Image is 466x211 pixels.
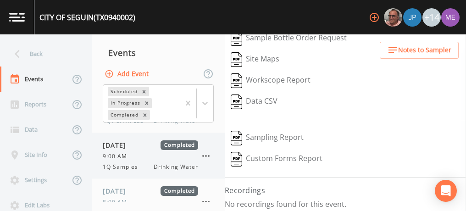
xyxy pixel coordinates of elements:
[142,98,152,108] div: Remove In Progress
[231,73,242,88] img: svg%3e
[225,128,310,149] button: Sampling Report
[384,8,402,27] img: e2d790fa78825a4bb76dcb6ab311d44c
[103,66,152,83] button: Add Event
[139,87,149,96] div: Remove Scheduled
[103,152,133,161] span: 9:00 AM
[154,163,198,171] span: Drinking Water
[92,133,225,179] a: [DATE]Completed9:00 AM1Q SamplesDrinking Water
[9,13,25,22] img: logo
[103,163,144,171] span: 1Q Samples
[108,110,140,120] div: Completed
[225,185,466,196] h4: Recordings
[225,49,285,70] button: Site Maps
[140,110,150,120] div: Remove Completed
[225,70,316,91] button: Workscope Report
[103,140,133,150] span: [DATE]
[225,149,328,170] button: Custom Forms Report
[422,8,441,27] div: +14
[108,87,139,96] div: Scheduled
[231,152,242,167] img: svg%3e
[103,186,133,196] span: [DATE]
[441,8,460,27] img: d4d65db7c401dd99d63b7ad86343d265
[383,8,403,27] div: Mike Franklin
[403,8,422,27] img: 41241ef155101aa6d92a04480b0d0000
[231,94,242,109] img: svg%3e
[231,131,242,145] img: svg%3e
[161,186,198,196] span: Completed
[403,8,422,27] div: Joshua gere Paul
[161,140,198,150] span: Completed
[225,28,353,49] button: Sample Bottle Order Request
[398,44,451,56] span: Notes to Sampler
[103,198,133,206] span: 8:00 AM
[225,91,283,112] button: Data CSV
[435,180,457,202] div: Open Intercom Messenger
[225,200,466,209] p: No recordings found for this event.
[39,12,135,23] div: CITY OF SEGUIN (TX0940002)
[108,98,142,108] div: In Progress
[380,42,459,59] button: Notes to Sampler
[92,41,225,64] div: Events
[231,52,242,67] img: svg%3e
[231,31,242,46] img: svg%3e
